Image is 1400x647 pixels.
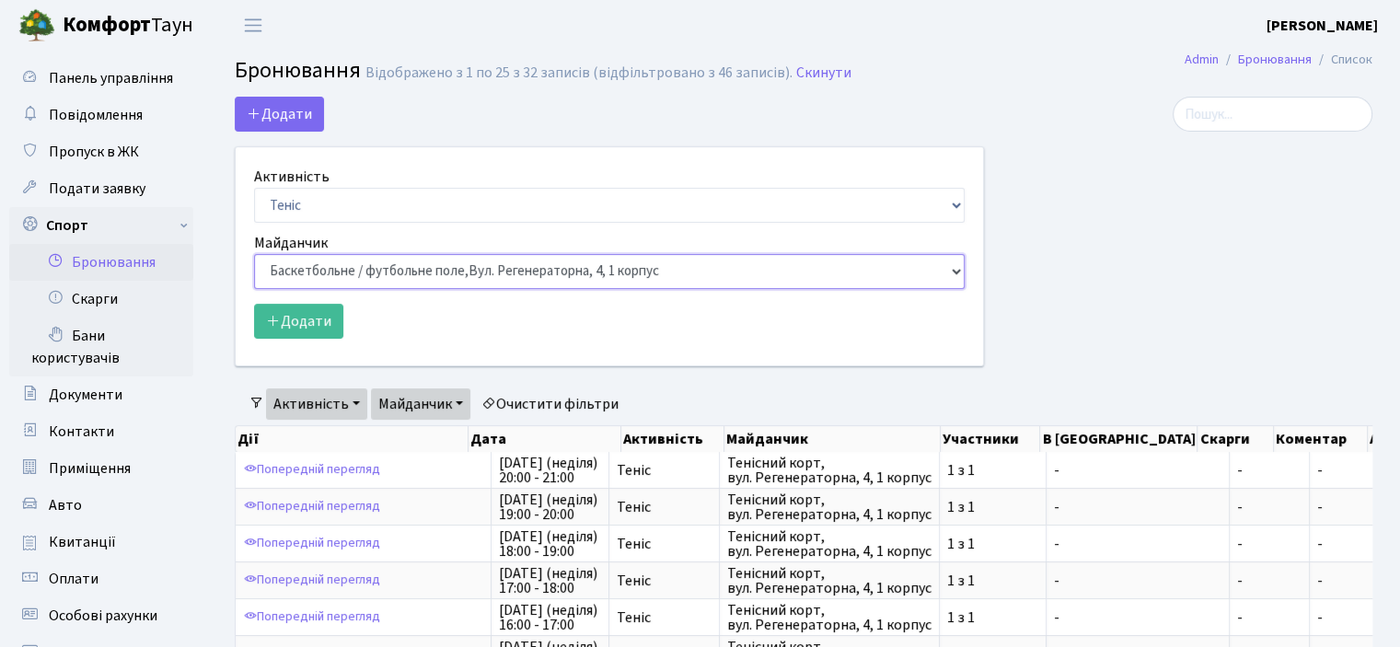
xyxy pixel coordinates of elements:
a: Попередній перегляд [239,529,385,558]
span: Теніс [617,573,712,588]
th: Коментар [1274,426,1369,452]
th: Майданчик [724,426,941,452]
span: [DATE] (неділя) 20:00 - 21:00 [499,456,601,485]
a: Повідомлення [9,97,193,133]
span: Оплати [49,569,98,589]
span: Повідомлення [49,105,143,125]
span: - [1237,610,1302,625]
span: - [1054,573,1221,588]
span: - [1054,463,1221,478]
span: - [1317,607,1323,628]
span: - [1054,610,1221,625]
a: Активність [266,388,367,420]
a: Документи [9,376,193,413]
a: Авто [9,487,193,524]
a: Попередній перегляд [239,492,385,521]
a: Попередній перегляд [239,566,385,595]
a: Попередній перегляд [239,456,385,484]
label: Майданчик [254,232,328,254]
a: Контакти [9,413,193,450]
span: 1 з 1 [947,537,1038,551]
nav: breadcrumb [1157,40,1400,79]
span: - [1237,537,1302,551]
a: Приміщення [9,450,193,487]
span: Подати заявку [49,179,145,199]
span: Бронювання [235,54,361,87]
a: Admin [1185,50,1219,69]
th: Участники [941,426,1041,452]
button: Додати [254,304,343,339]
a: Попередній перегляд [239,603,385,631]
span: Документи [49,385,122,405]
a: Скинути [796,64,851,82]
a: Бронювання [9,244,193,281]
span: 1 з 1 [947,610,1038,625]
span: - [1054,500,1221,514]
span: Особові рахунки [49,606,157,626]
span: 1 з 1 [947,573,1038,588]
span: Тенісний корт, вул. Регенераторна, 4, 1 корпус [727,492,931,522]
button: Додати [235,97,324,132]
a: Бани користувачів [9,318,193,376]
a: Очистити фільтри [474,388,626,420]
span: - [1317,571,1323,591]
span: Тенісний корт, вул. Регенераторна, 4, 1 корпус [727,566,931,595]
span: [DATE] (неділя) 16:00 - 17:00 [499,603,601,632]
th: Дії [236,426,469,452]
b: Комфорт [63,10,151,40]
span: - [1317,460,1323,480]
span: - [1317,534,1323,554]
a: Майданчик [371,388,470,420]
span: - [1237,500,1302,514]
a: Пропуск в ЖК [9,133,193,170]
span: Таун [63,10,193,41]
span: Тенісний корт, вул. Регенераторна, 4, 1 корпус [727,529,931,559]
a: Особові рахунки [9,597,193,634]
span: Теніс [617,500,712,514]
span: - [1317,497,1323,517]
span: - [1237,463,1302,478]
span: Пропуск в ЖК [49,142,139,162]
div: Відображено з 1 по 25 з 32 записів (відфільтровано з 46 записів). [365,64,793,82]
th: В [GEOGRAPHIC_DATA] [1040,426,1198,452]
span: 1 з 1 [947,500,1038,514]
span: - [1054,537,1221,551]
th: Дата [469,426,622,452]
span: Тенісний корт, вул. Регенераторна, 4, 1 корпус [727,603,931,632]
span: [DATE] (неділя) 19:00 - 20:00 [499,492,601,522]
a: Панель управління [9,60,193,97]
a: [PERSON_NAME] [1267,15,1378,37]
span: Теніс [617,610,712,625]
a: Скарги [9,281,193,318]
span: Панель управління [49,68,173,88]
span: 1 з 1 [947,463,1038,478]
span: Авто [49,495,82,515]
span: Приміщення [49,458,131,479]
a: Оплати [9,560,193,597]
a: Спорт [9,207,193,244]
span: Контакти [49,422,114,442]
span: Теніс [617,537,712,551]
a: Бронювання [1238,50,1312,69]
th: Скарги [1198,426,1273,452]
button: Переключити навігацію [230,10,276,40]
span: Квитанції [49,532,116,552]
span: - [1237,573,1302,588]
b: [PERSON_NAME] [1267,16,1378,36]
li: Список [1312,50,1372,70]
a: Квитанції [9,524,193,560]
img: logo.png [18,7,55,44]
label: Активність [254,166,330,188]
span: [DATE] (неділя) 17:00 - 18:00 [499,566,601,595]
a: Подати заявку [9,170,193,207]
input: Пошук... [1173,97,1372,132]
span: Тенісний корт, вул. Регенераторна, 4, 1 корпус [727,456,931,485]
span: [DATE] (неділя) 18:00 - 19:00 [499,529,601,559]
th: Активність [621,426,723,452]
span: Теніс [617,463,712,478]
